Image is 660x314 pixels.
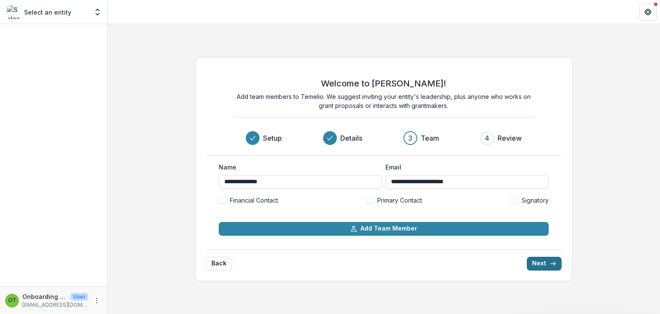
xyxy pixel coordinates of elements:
p: Select an entity [24,8,71,17]
p: Onboarding Test [22,292,67,301]
label: Name [219,163,377,172]
img: Select an entity [7,5,21,19]
button: Back [206,257,232,271]
button: Get Help [639,3,657,21]
p: Add team members to Temelio. We suggest inviting your entity's leadership, plus anyone who works ... [233,92,534,110]
span: Signatory [522,196,549,205]
span: Primary Contact [377,196,422,205]
p: [EMAIL_ADDRESS][DOMAIN_NAME] [22,301,88,309]
h3: Details [340,133,362,143]
span: Financial Contact [230,196,278,205]
button: Next [527,257,562,271]
h3: Team [421,133,439,143]
label: Email [385,163,544,172]
div: Onboarding Test [8,298,16,303]
div: 4 [485,133,489,143]
p: User [70,293,88,301]
h3: Setup [263,133,282,143]
button: Open entity switcher [92,3,104,21]
button: Add Team Member [219,222,549,236]
div: 3 [408,133,412,143]
h3: Review [498,133,522,143]
h2: Welcome to [PERSON_NAME]! [321,78,446,89]
div: Progress [246,131,522,145]
button: More [92,296,102,306]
